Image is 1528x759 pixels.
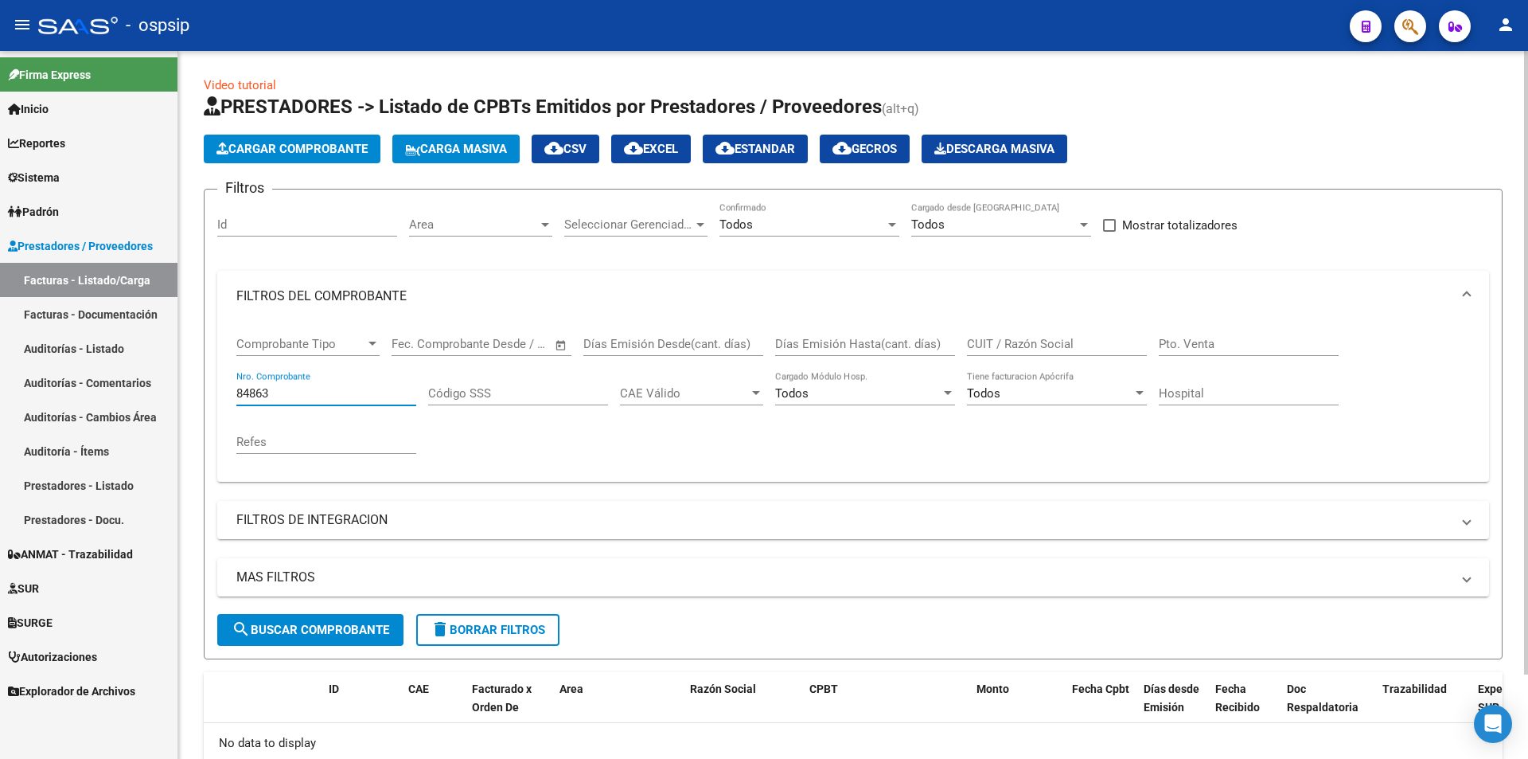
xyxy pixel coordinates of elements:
[126,8,189,43] span: - ospsip
[217,271,1489,322] mat-expansion-panel-header: FILTROS DEL COMPROBANTE
[803,672,970,742] datatable-header-cell: CPBT
[970,672,1066,742] datatable-header-cell: Monto
[1072,683,1129,695] span: Fecha Cpbt
[232,623,389,637] span: Buscar Comprobante
[1376,672,1471,742] datatable-header-cell: Trazabilidad
[559,683,583,695] span: Area
[552,336,571,354] button: Open calendar
[8,66,91,84] span: Firma Express
[620,386,749,401] span: CAE Válido
[217,322,1489,482] div: FILTROS DEL COMPROBANTE
[1496,15,1515,34] mat-icon: person
[544,142,587,156] span: CSV
[1287,683,1358,714] span: Doc Respaldatoria
[1474,705,1512,743] div: Open Intercom Messenger
[719,217,753,232] span: Todos
[715,142,795,156] span: Estandar
[217,614,403,646] button: Buscar Comprobante
[976,683,1009,695] span: Monto
[882,101,919,116] span: (alt+q)
[392,337,456,351] input: Fecha inicio
[431,620,450,639] mat-icon: delete
[922,135,1067,163] app-download-masive: Descarga masiva de comprobantes (adjuntos)
[408,683,429,695] span: CAE
[8,100,49,118] span: Inicio
[1137,672,1209,742] datatable-header-cell: Días desde Emisión
[217,501,1489,539] mat-expansion-panel-header: FILTROS DE INTEGRACION
[392,135,520,163] button: Carga Masiva
[8,169,60,186] span: Sistema
[409,217,538,232] span: Area
[8,237,153,255] span: Prestadores / Proveedores
[416,614,559,646] button: Borrar Filtros
[8,614,53,632] span: SURGE
[1280,672,1376,742] datatable-header-cell: Doc Respaldatoria
[8,648,97,666] span: Autorizaciones
[329,683,339,695] span: ID
[466,672,553,742] datatable-header-cell: Facturado x Orden De
[1144,683,1199,714] span: Días desde Emisión
[236,288,1451,305] mat-panel-title: FILTROS DEL COMPROBANTE
[809,683,838,695] span: CPBT
[967,386,1000,401] span: Todos
[1215,683,1260,714] span: Fecha Recibido
[922,135,1067,163] button: Descarga Masiva
[775,386,809,401] span: Todos
[832,139,852,158] mat-icon: cloud_download
[236,511,1451,529] mat-panel-title: FILTROS DE INTEGRACION
[216,142,368,156] span: Cargar Comprobante
[911,217,945,232] span: Todos
[1382,683,1447,695] span: Trazabilidad
[217,177,272,199] h3: Filtros
[232,620,251,639] mat-icon: search
[1209,672,1280,742] datatable-header-cell: Fecha Recibido
[611,135,691,163] button: EXCEL
[1066,672,1137,742] datatable-header-cell: Fecha Cpbt
[820,135,910,163] button: Gecros
[715,139,735,158] mat-icon: cloud_download
[405,142,507,156] span: Carga Masiva
[217,558,1489,597] mat-expansion-panel-header: MAS FILTROS
[703,135,808,163] button: Estandar
[934,142,1054,156] span: Descarga Masiva
[402,672,466,742] datatable-header-cell: CAE
[624,142,678,156] span: EXCEL
[8,580,39,597] span: SUR
[690,683,756,695] span: Razón Social
[236,569,1451,586] mat-panel-title: MAS FILTROS
[236,337,365,351] span: Comprobante Tipo
[472,683,532,714] span: Facturado x Orden De
[322,672,402,742] datatable-header-cell: ID
[431,623,545,637] span: Borrar Filtros
[8,546,133,563] span: ANMAT - Trazabilidad
[13,15,32,34] mat-icon: menu
[204,78,276,92] a: Video tutorial
[204,96,882,118] span: PRESTADORES -> Listado de CPBTs Emitidos por Prestadores / Proveedores
[684,672,803,742] datatable-header-cell: Razón Social
[8,203,59,221] span: Padrón
[564,217,693,232] span: Seleccionar Gerenciador
[832,142,897,156] span: Gecros
[8,135,65,152] span: Reportes
[1122,216,1238,235] span: Mostrar totalizadores
[204,135,380,163] button: Cargar Comprobante
[624,139,643,158] mat-icon: cloud_download
[8,683,135,700] span: Explorador de Archivos
[553,672,661,742] datatable-header-cell: Area
[470,337,548,351] input: Fecha fin
[532,135,599,163] button: CSV
[544,139,563,158] mat-icon: cloud_download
